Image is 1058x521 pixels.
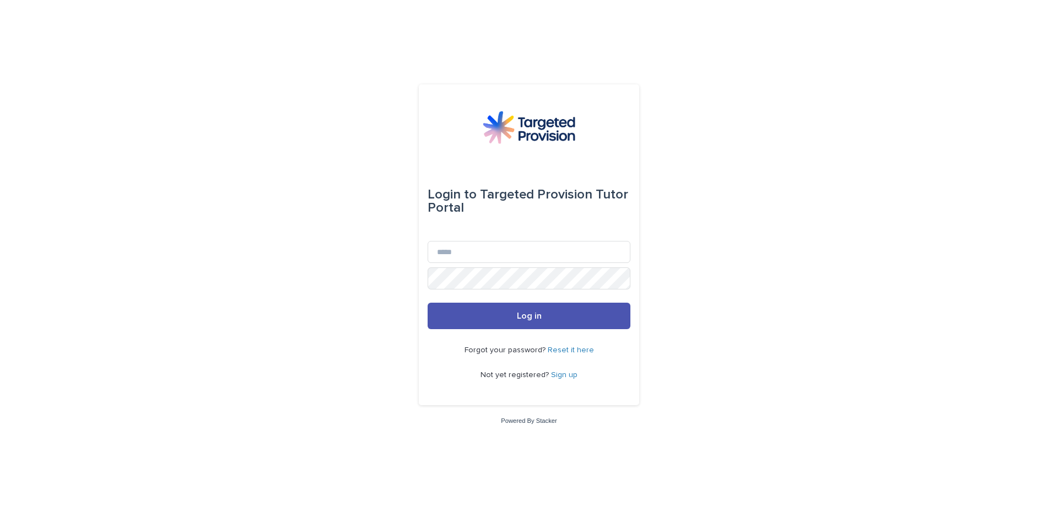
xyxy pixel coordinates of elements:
[551,371,577,379] a: Sign up
[465,346,548,354] span: Forgot your password?
[428,303,630,329] button: Log in
[483,111,575,144] img: M5nRWzHhSzIhMunXDL62
[428,179,630,223] div: Targeted Provision Tutor Portal
[481,371,551,379] span: Not yet registered?
[517,311,542,320] span: Log in
[501,417,557,424] a: Powered By Stacker
[428,188,477,201] span: Login to
[548,346,594,354] a: Reset it here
